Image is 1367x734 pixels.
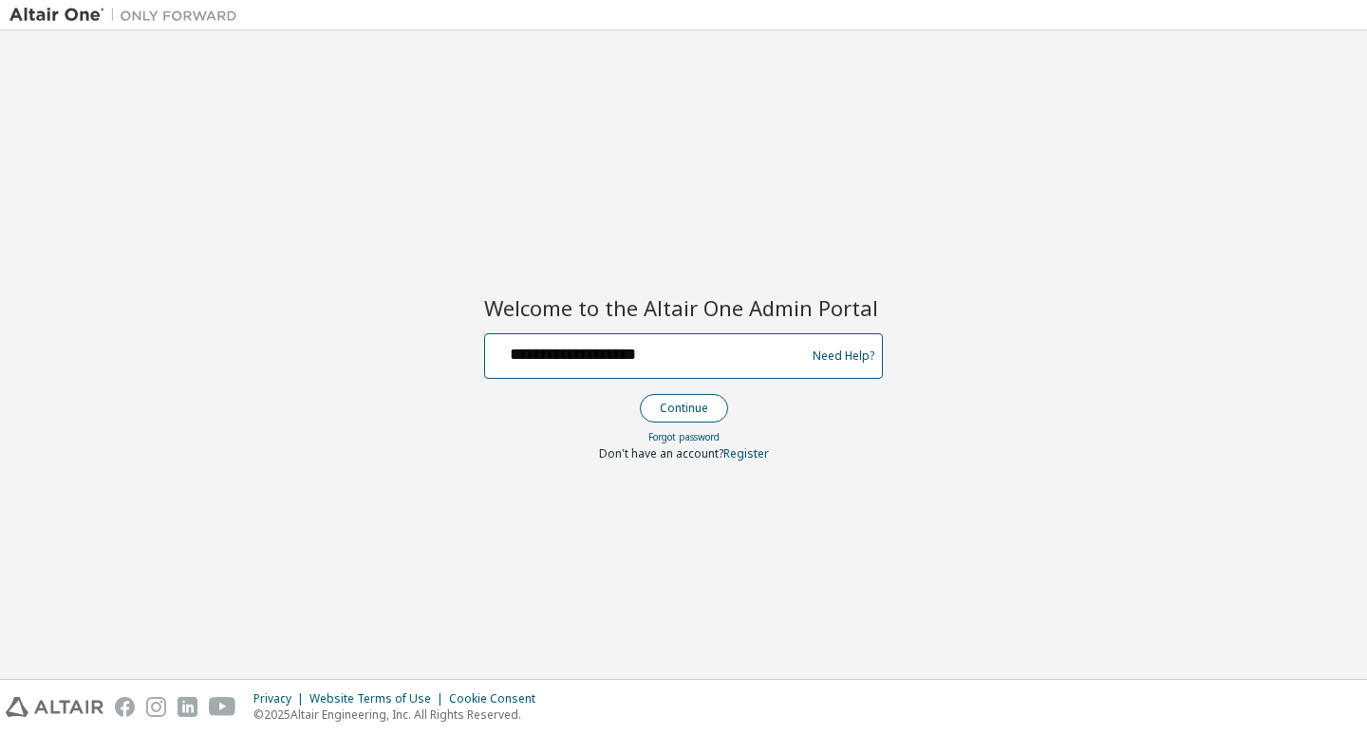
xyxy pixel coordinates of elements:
div: Website Terms of Use [309,691,449,706]
div: Privacy [253,691,309,706]
span: Don't have an account? [599,445,723,461]
a: Register [723,445,769,461]
img: instagram.svg [146,697,166,717]
img: linkedin.svg [178,697,197,717]
h2: Welcome to the Altair One Admin Portal [484,294,883,321]
a: Need Help? [813,355,874,356]
div: Cookie Consent [449,691,547,706]
img: facebook.svg [115,697,135,717]
img: Altair One [9,6,247,25]
button: Continue [640,394,728,423]
p: © 2025 Altair Engineering, Inc. All Rights Reserved. [253,706,547,723]
img: youtube.svg [209,697,236,717]
img: altair_logo.svg [6,697,103,717]
a: Forgot password [648,430,720,443]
